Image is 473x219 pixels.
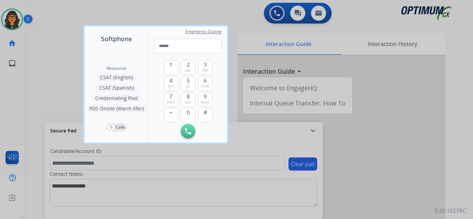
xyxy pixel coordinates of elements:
[164,76,178,91] button: 4ghi
[187,92,190,101] span: 8
[181,60,195,75] button: 2abc
[181,76,195,91] button: 5jkl
[116,124,125,130] p: Calls
[181,108,195,122] button: 0
[86,104,147,113] button: PDS Onsite (Warm Xfer)
[185,99,191,105] span: tuv
[187,108,190,117] span: 0
[101,34,132,44] span: Softphone
[204,92,207,101] span: 9
[185,29,222,35] span: Emergency Dialing
[187,61,190,69] span: 2
[169,92,172,101] span: 7
[168,83,174,89] span: ghi
[164,92,178,107] button: 7pqrs
[167,99,175,105] span: pqrs
[198,60,213,75] button: 3def
[204,61,207,69] span: 3
[186,83,190,89] span: jkl
[185,128,191,134] img: call-button
[198,92,213,107] button: 9wxyz
[181,92,195,107] button: 8tuv
[201,83,209,89] span: mno
[169,108,172,117] span: +
[204,108,207,117] span: #
[198,108,213,122] button: #
[198,76,213,91] button: 6mno
[435,207,466,215] p: 0.20.1027RC
[185,67,191,73] span: abc
[96,84,137,92] button: CSAT (Spanish)
[107,66,127,71] span: Resources
[202,67,208,73] span: def
[108,124,114,130] p: 0
[169,61,172,69] span: 1
[204,76,207,85] span: 6
[187,76,190,85] span: 5
[92,94,141,102] button: Credentialing Pool
[106,123,127,131] button: 0Calls
[164,60,178,75] button: 1
[164,108,178,122] button: +
[200,99,210,105] span: wxyz
[169,76,172,85] span: 4
[97,73,136,82] button: CSAT (English)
